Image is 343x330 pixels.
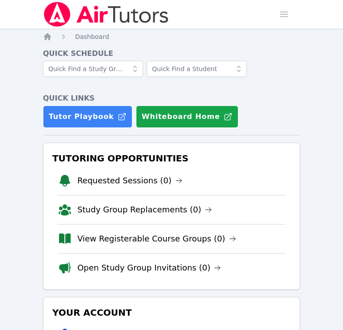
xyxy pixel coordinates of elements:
[51,150,292,166] h3: Tutoring Opportunities
[75,32,109,41] a: Dashboard
[77,233,236,245] a: View Registerable Course Groups (0)
[43,48,300,59] h4: Quick Schedule
[77,174,182,187] a: Requested Sessions (0)
[43,32,300,41] nav: Breadcrumb
[51,305,292,321] h3: Your Account
[43,106,132,128] a: Tutor Playbook
[136,106,238,128] button: Whiteboard Home
[77,203,212,216] a: Study Group Replacements (0)
[77,262,221,274] a: Open Study Group Invitations (0)
[43,61,143,77] input: Quick Find a Study Group
[75,33,109,40] span: Dashboard
[43,93,300,104] h4: Quick Links
[147,61,247,77] input: Quick Find a Student
[43,2,169,27] img: Air Tutors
